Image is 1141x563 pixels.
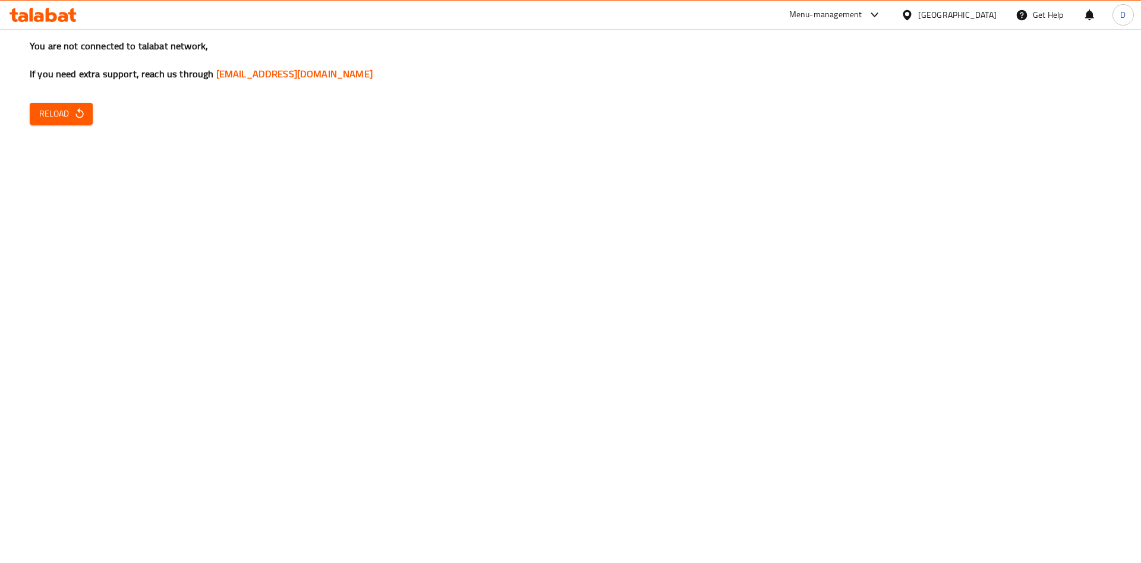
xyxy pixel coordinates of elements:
[216,65,373,83] a: [EMAIL_ADDRESS][DOMAIN_NAME]
[918,8,997,21] div: [GEOGRAPHIC_DATA]
[1120,8,1126,21] span: D
[30,39,1111,81] h3: You are not connected to talabat network, If you need extra support, reach us through
[39,106,83,121] span: Reload
[789,8,862,22] div: Menu-management
[30,103,93,125] button: Reload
